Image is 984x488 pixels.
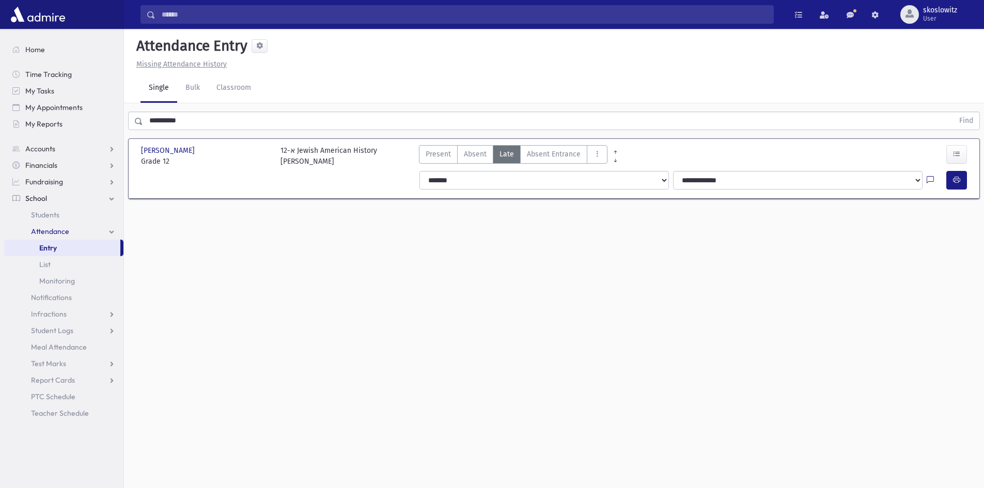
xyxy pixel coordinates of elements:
[25,177,63,186] span: Fundraising
[280,145,377,167] div: 12-א Jewish American History [PERSON_NAME]
[25,103,83,112] span: My Appointments
[499,149,514,160] span: Late
[31,309,67,319] span: Infractions
[4,116,123,132] a: My Reports
[953,112,979,130] button: Find
[4,339,123,355] a: Meal Attendance
[4,273,123,289] a: Monitoring
[527,149,581,160] span: Absent Entrance
[464,149,487,160] span: Absent
[4,289,123,306] a: Notifications
[419,145,607,167] div: AttTypes
[4,190,123,207] a: School
[208,74,259,103] a: Classroom
[4,157,123,174] a: Financials
[132,60,227,69] a: Missing Attendance History
[155,5,773,24] input: Search
[4,223,123,240] a: Attendance
[31,326,73,335] span: Student Logs
[4,207,123,223] a: Students
[140,74,177,103] a: Single
[31,342,87,352] span: Meal Attendance
[31,375,75,385] span: Report Cards
[4,140,123,157] a: Accounts
[4,322,123,339] a: Student Logs
[4,240,120,256] a: Entry
[132,37,247,55] h5: Attendance Entry
[136,60,227,69] u: Missing Attendance History
[4,256,123,273] a: List
[25,161,57,170] span: Financials
[25,86,54,96] span: My Tasks
[25,70,72,79] span: Time Tracking
[141,156,270,167] span: Grade 12
[177,74,208,103] a: Bulk
[426,149,451,160] span: Present
[4,388,123,405] a: PTC Schedule
[4,355,123,372] a: Test Marks
[4,405,123,421] a: Teacher Schedule
[4,83,123,99] a: My Tasks
[25,144,55,153] span: Accounts
[8,4,68,25] img: AdmirePro
[923,14,957,23] span: User
[31,293,72,302] span: Notifications
[39,260,51,269] span: List
[4,306,123,322] a: Infractions
[4,372,123,388] a: Report Cards
[31,210,59,219] span: Students
[39,243,57,253] span: Entry
[4,174,123,190] a: Fundraising
[923,6,957,14] span: skoslowitz
[25,119,63,129] span: My Reports
[4,99,123,116] a: My Appointments
[25,45,45,54] span: Home
[39,276,75,286] span: Monitoring
[31,227,69,236] span: Attendance
[31,392,75,401] span: PTC Schedule
[141,145,197,156] span: [PERSON_NAME]
[4,66,123,83] a: Time Tracking
[31,359,66,368] span: Test Marks
[31,408,89,418] span: Teacher Schedule
[4,41,123,58] a: Home
[25,194,47,203] span: School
